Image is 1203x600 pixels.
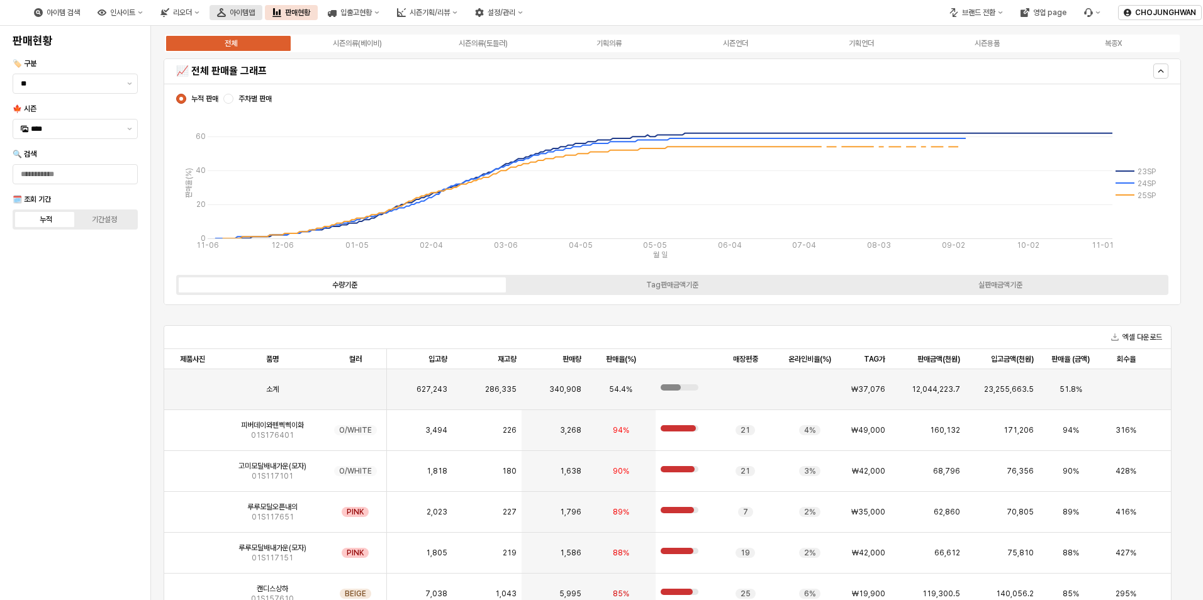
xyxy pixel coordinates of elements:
[122,119,137,138] button: 제안 사항 표시
[851,507,885,517] span: ₩35,000
[508,279,836,291] label: Tag판매금액기준
[17,214,76,225] label: 누적
[488,8,515,17] div: 설정/관리
[13,35,138,47] h4: 판매현황
[1063,507,1079,517] span: 89%
[1106,330,1167,345] button: 엑셀 다운로드
[1117,354,1136,364] span: 회수율
[1004,425,1034,435] span: 171,206
[251,430,294,440] span: 01S176401
[851,425,885,435] span: ₩49,000
[836,279,1164,291] label: 실판매금액기준
[110,8,135,17] div: 인사이트
[153,5,207,20] div: 리오더
[560,548,581,558] span: 1,586
[347,507,364,517] span: PINK
[1051,38,1177,49] label: 복종X
[425,589,447,599] span: 7,038
[266,354,279,364] span: 품명
[285,8,310,17] div: 판매현황
[804,425,815,435] span: 4%
[241,420,304,430] span: 피버데이와펜삑삑이화
[912,384,960,394] span: 12,044,223.7
[47,8,80,17] div: 아이템 검색
[864,354,885,364] span: TAG가
[930,425,960,435] span: 160,132
[560,466,581,476] span: 1,638
[646,281,698,289] div: Tag판매금액기준
[741,466,750,476] span: 21
[975,39,1000,48] div: 시즌용품
[76,214,134,225] label: 기간설정
[996,589,1034,599] span: 140,056.2
[1063,466,1079,476] span: 90%
[613,548,629,558] span: 88%
[613,425,629,435] span: 94%
[788,354,831,364] span: 온라인비율(%)
[922,589,960,599] span: 119,300.5
[257,584,288,594] span: 캔디스상하
[225,39,237,48] div: 전체
[347,548,364,558] span: PINK
[1007,548,1034,558] span: 75,810
[151,26,1203,600] main: App Frame
[852,548,885,558] span: ₩42,000
[962,8,995,17] div: 브랜드 전환
[410,8,450,17] div: 시즌기획/리뷰
[427,507,447,517] span: 2,023
[13,195,51,204] span: 🗓️ 조회 기간
[230,8,255,17] div: 아이템맵
[425,425,447,435] span: 3,494
[389,5,465,20] button: 시즌기획/리뷰
[1013,5,1074,20] button: 영업 page
[13,150,36,158] span: 🔍 검색
[427,466,447,476] span: 1,818
[934,548,960,558] span: 66,612
[252,471,293,481] span: 01S117101
[502,466,517,476] span: 180
[546,38,672,49] label: 기획의류
[339,466,372,476] span: O/WHITE
[122,74,137,93] button: 제안 사항 표시
[1118,5,1202,20] button: CHOJUNGHWAN
[13,59,36,68] span: 🏷️ 구분
[238,461,306,471] span: 고미모달배내가운(모자)
[560,425,581,435] span: 3,268
[90,5,150,20] button: 인사이트
[1051,354,1090,364] span: 판매율 (금액)
[503,425,517,435] span: 226
[247,502,298,512] span: 루루모달오픈내의
[417,384,447,394] span: 627,243
[265,5,318,20] button: 판매현황
[428,354,447,364] span: 입고량
[92,215,117,224] div: 기간설정
[13,104,36,113] span: 🍁 시즌
[673,38,798,49] label: 시즌언더
[849,39,874,48] div: 기획언더
[503,548,517,558] span: 219
[942,5,1010,20] button: 브랜드 전환
[917,354,960,364] span: 판매금액(천원)
[26,5,87,20] button: 아이템 검색
[176,65,918,77] h5: 📈 전체 판매율 그래프
[1063,589,1079,599] span: 85%
[804,507,815,517] span: 2%
[1116,466,1136,476] span: 428%
[320,5,387,20] div: 입출고현황
[238,94,272,104] span: 주차별 판매
[238,543,306,553] span: 루루모달배내가운(모자)
[1063,425,1079,435] span: 94%
[1116,507,1136,517] span: 416%
[852,466,885,476] span: ₩42,000
[613,466,629,476] span: 90%
[559,589,581,599] span: 5,995
[934,507,960,517] span: 62,860
[180,354,205,364] span: 제품사진
[798,38,924,49] label: 기획언더
[210,5,262,20] button: 아이템맵
[1153,64,1168,79] button: Hide
[991,354,1034,364] span: 입고금액(천원)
